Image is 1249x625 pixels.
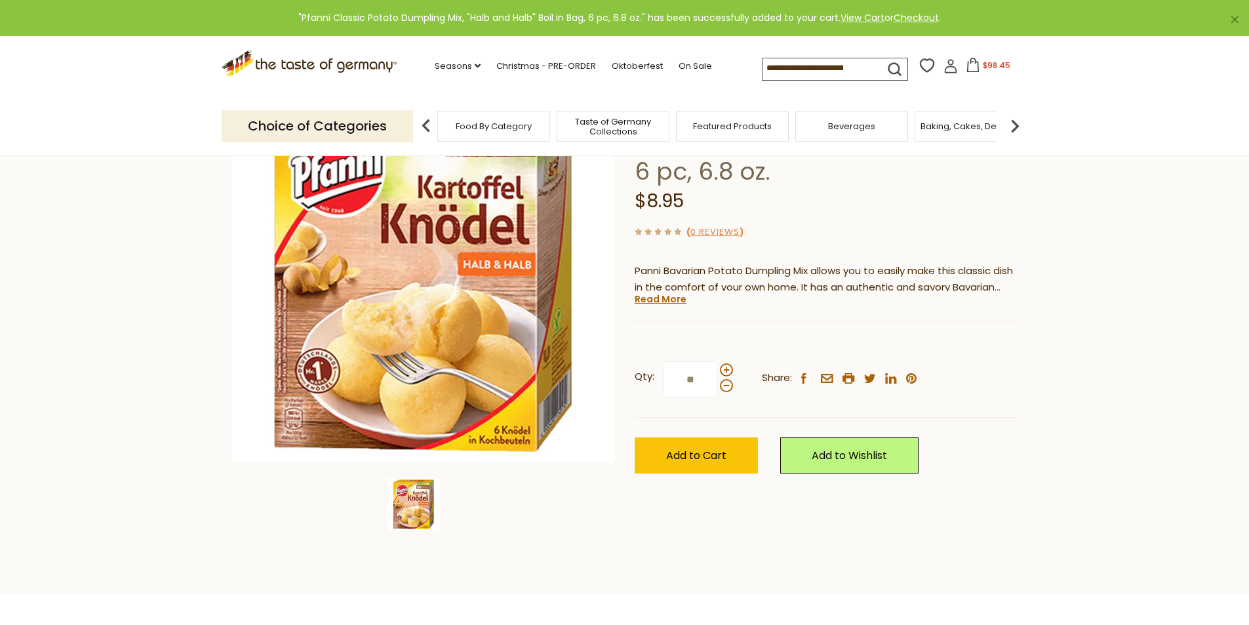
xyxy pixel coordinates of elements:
[456,121,532,131] a: Food By Category
[679,59,712,73] a: On Sale
[635,437,758,474] button: Add to Cart
[10,10,1228,26] div: "Pfanni Classic Potato Dumpling Mix, "Halb and Halb" Boil in Bag, 6 pc, 6.8 oz." has been success...
[635,263,1018,296] p: Panni Bavarian Potato Dumpling Mix allows you to easily make this classic dish in the comfort of ...
[435,59,481,73] a: Seasons
[496,59,596,73] a: Christmas - PRE-ORDER
[1231,16,1239,24] a: ×
[961,58,1016,77] button: $98.45
[894,11,939,24] a: Checkout
[686,226,743,238] span: ( )
[762,370,792,386] span: Share:
[387,478,440,531] img: Pfanni Classic Potato Dumpling Mix, "Halb and Halb" Boil in Bag, 6 pc, 6.8 oz.
[693,121,772,131] a: Featured Products
[664,361,717,397] input: Qty:
[983,60,1010,71] span: $98.45
[612,59,663,73] a: Oktoberfest
[666,448,726,463] span: Add to Cart
[841,11,884,24] a: View Cart
[635,292,686,306] a: Read More
[561,117,665,136] a: Taste of Germany Collections
[828,121,875,131] a: Beverages
[635,369,654,385] strong: Qty:
[231,79,615,462] img: Pfanni Classic Potato Dumpling Mix, "Halb and Halb" Boil in Bag, 6 pc, 6.8 oz.
[921,121,1022,131] a: Baking, Cakes, Desserts
[1002,113,1028,139] img: next arrow
[222,110,413,142] p: Choice of Categories
[635,188,684,214] span: $8.95
[413,113,439,139] img: previous arrow
[690,226,740,239] a: 0 Reviews
[780,437,919,474] a: Add to Wishlist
